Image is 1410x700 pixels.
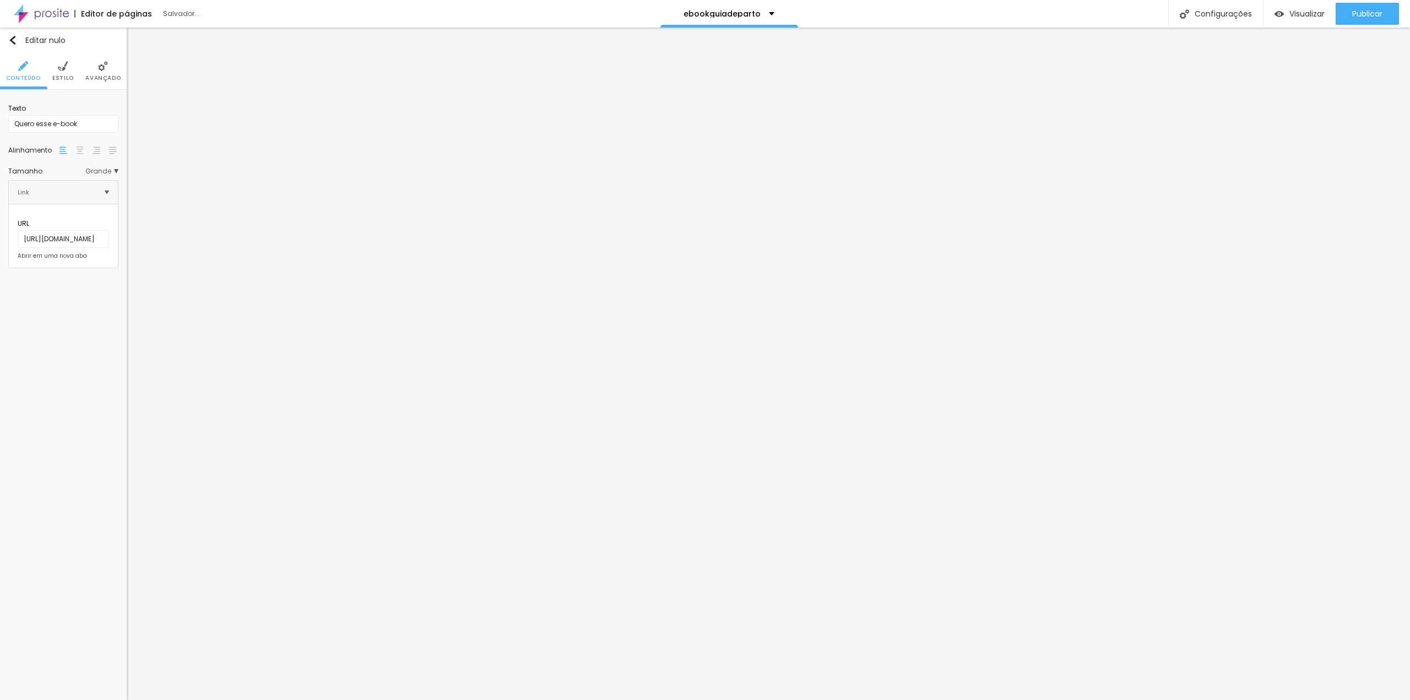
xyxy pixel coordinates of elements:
[76,146,84,154] img: paragraph-center-align.svg
[52,74,74,82] font: Estilo
[1275,9,1284,19] img: view-1.svg
[59,146,67,154] img: paragraph-left-align.svg
[81,8,152,19] font: Editor de páginas
[105,190,109,194] img: Ícone
[127,28,1410,700] iframe: Editor
[98,61,108,71] img: Ícone
[85,166,111,176] font: Grande
[8,166,42,176] font: Tamanho
[8,36,17,45] img: Ícone
[8,145,52,155] font: Alinhamento
[1180,9,1189,19] img: Ícone
[58,61,68,71] img: Ícone
[1263,3,1336,25] button: Visualizar
[1195,8,1252,19] font: Configurações
[109,146,117,154] img: paragraph-justified-align.svg
[6,74,41,82] font: Conteúdo
[8,104,26,113] font: Texto
[85,74,121,82] font: Avançado
[684,8,761,19] font: ebookguiadeparto
[18,219,29,228] font: URL
[93,146,100,154] img: paragraph-right-align.svg
[1336,3,1399,25] button: Publicar
[1289,8,1325,19] font: Visualizar
[18,188,29,197] font: Link
[163,9,199,18] font: Salvador...
[18,61,28,71] img: Ícone
[18,252,87,260] font: Abrir em uma nova aba
[9,181,118,204] div: ÍconeLink
[25,35,66,46] font: Editar nulo
[1352,8,1382,19] font: Publicar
